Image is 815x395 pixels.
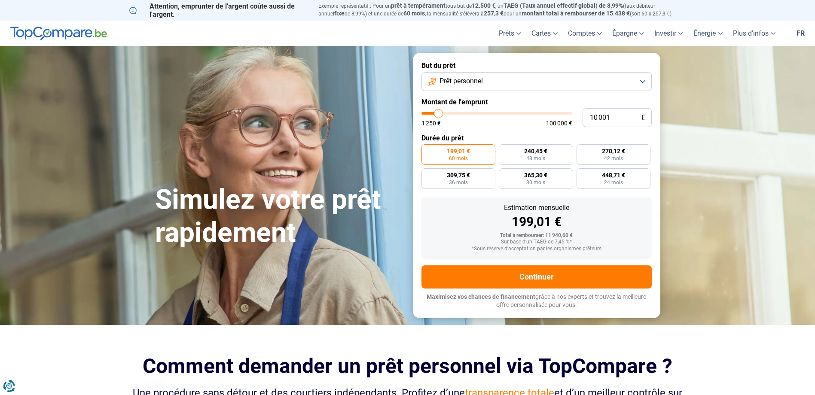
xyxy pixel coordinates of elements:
[391,2,446,9] span: prêt à tempérament
[604,156,623,161] span: 42 mois
[688,21,728,46] a: Énergie
[602,172,625,178] span: 448,71 €
[526,180,545,185] span: 30 mois
[449,180,468,185] span: 36 mois
[421,120,441,126] span: 1 250 €
[524,148,547,154] span: 240,45 €
[649,21,688,46] a: Investir
[318,2,686,18] p: Exemple représentatif : Pour un tous but de , un (taux débiteur annuel de 8,99%) et une durée de ...
[440,76,483,86] span: Prêt personnel
[428,204,645,211] div: Estimation mensuelle
[421,98,652,106] label: Montant de l'emprunt
[607,21,649,46] a: Épargne
[155,183,403,249] h1: Simulez votre prêt rapidement
[563,21,607,46] a: Comptes
[546,120,572,126] span: 100 000 €
[334,10,345,17] span: fixe
[129,354,686,378] h2: Comment demander un prêt personnel via TopCompare ?
[421,61,652,70] label: But du prêt
[428,233,645,239] div: Total à rembourser: 11 940,60 €
[484,10,504,17] span: 257,3 €
[421,72,652,91] button: Prêt personnel
[526,156,545,161] span: 48 mois
[449,156,468,161] span: 60 mois
[791,21,810,46] a: fr
[447,172,470,178] span: 309,75 €
[526,21,563,46] a: Cartes
[472,2,495,9] span: 12.500 €
[427,293,535,300] span: Maximisez vos chances de financement
[728,21,781,46] a: Plus d'infos
[10,27,107,40] img: TopCompare
[641,114,645,122] span: €
[421,293,652,310] p: grâce à nos experts et trouvez la meilleure offre personnalisée pour vous.
[129,2,308,18] p: Attention, emprunter de l'argent coûte aussi de l'argent.
[428,216,645,228] div: 199,01 €
[602,148,625,154] span: 270,12 €
[504,2,623,9] span: TAEG (Taux annuel effectif global) de 8,99%
[524,172,547,178] span: 365,30 €
[522,10,630,17] span: montant total à rembourser de 15.438 €
[447,148,470,154] span: 199,01 €
[428,239,645,245] div: Sur base d'un TAEG de 7,45 %*
[421,265,652,289] button: Continuer
[428,246,645,252] div: *Sous réserve d'acceptation par les organismes prêteurs
[494,21,526,46] a: Prêts
[403,10,425,17] span: 60 mois
[604,180,623,185] span: 24 mois
[421,134,652,142] label: Durée du prêt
